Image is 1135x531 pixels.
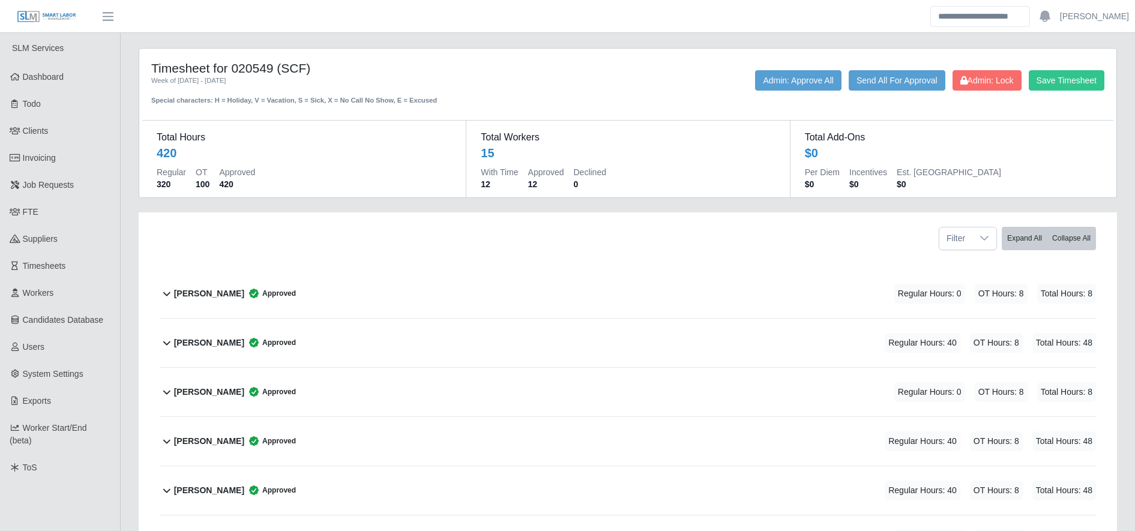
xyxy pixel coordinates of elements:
span: OT Hours: 8 [970,333,1023,353]
span: Total Hours: 48 [1032,481,1096,500]
img: SLM Logo [17,10,77,23]
span: Total Hours: 8 [1037,382,1096,402]
dd: $0 [897,178,1001,190]
b: [PERSON_NAME] [174,287,244,300]
dd: 100 [196,178,209,190]
span: Regular Hours: 0 [894,382,965,402]
input: Search [930,6,1030,27]
span: Approved [244,337,296,349]
span: Approved [244,386,296,398]
dd: 320 [157,178,186,190]
span: Todo [23,99,41,109]
dd: 0 [574,178,606,190]
dt: Declined [574,166,606,178]
span: OT Hours: 8 [970,481,1023,500]
span: Timesheets [23,261,66,271]
span: Regular Hours: 40 [885,431,960,451]
span: Approved [244,484,296,496]
span: Regular Hours: 0 [894,284,965,304]
b: [PERSON_NAME] [174,435,244,448]
button: Send All For Approval [849,70,945,91]
span: Total Hours: 48 [1032,431,1096,451]
button: [PERSON_NAME] Approved Regular Hours: 40 OT Hours: 8 Total Hours: 48 [160,417,1096,466]
div: $0 [805,145,818,161]
button: Save Timesheet [1029,70,1104,91]
button: [PERSON_NAME] Approved Regular Hours: 40 OT Hours: 8 Total Hours: 48 [160,466,1096,515]
span: Candidates Database [23,315,104,325]
button: Collapse All [1047,227,1096,250]
b: [PERSON_NAME] [174,386,244,398]
dt: Total Workers [481,130,775,145]
dt: OT [196,166,209,178]
dt: Total Hours [157,130,451,145]
span: Exports [23,396,51,406]
span: Invoicing [23,153,56,163]
span: Worker Start/End (beta) [10,423,87,445]
button: Admin: Lock [953,70,1022,91]
span: SLM Services [12,43,64,53]
button: [PERSON_NAME] Approved Regular Hours: 40 OT Hours: 8 Total Hours: 48 [160,319,1096,367]
span: Workers [23,288,54,298]
button: Expand All [1002,227,1047,250]
dd: 12 [528,178,564,190]
span: Regular Hours: 40 [885,481,960,500]
dt: Regular [157,166,186,178]
span: OT Hours: 8 [975,284,1028,304]
span: Suppliers [23,234,58,244]
span: FTE [23,207,38,217]
dt: Incentives [849,166,887,178]
dd: 420 [219,178,255,190]
dt: Est. [GEOGRAPHIC_DATA] [897,166,1001,178]
span: Total Hours: 8 [1037,284,1096,304]
b: [PERSON_NAME] [174,484,244,497]
button: [PERSON_NAME] Approved Regular Hours: 0 OT Hours: 8 Total Hours: 8 [160,269,1096,318]
span: Users [23,342,45,352]
div: bulk actions [1002,227,1096,250]
span: Regular Hours: 40 [885,333,960,353]
span: Clients [23,126,49,136]
span: Admin: Lock [960,76,1014,85]
h4: Timesheet for 020549 (SCF) [151,61,538,76]
div: 420 [157,145,176,161]
button: [PERSON_NAME] Approved Regular Hours: 0 OT Hours: 8 Total Hours: 8 [160,368,1096,416]
span: OT Hours: 8 [970,431,1023,451]
span: System Settings [23,369,83,379]
span: Total Hours: 48 [1032,333,1096,353]
span: Approved [244,435,296,447]
div: Special characters: H = Holiday, V = Vacation, S = Sick, X = No Call No Show, E = Excused [151,86,538,106]
dt: With Time [481,166,518,178]
span: ToS [23,463,37,472]
dt: Total Add-Ons [805,130,1099,145]
button: Admin: Approve All [755,70,841,91]
span: OT Hours: 8 [975,382,1028,402]
dt: Approved [219,166,255,178]
dd: $0 [849,178,887,190]
span: Job Requests [23,180,74,190]
b: [PERSON_NAME] [174,337,244,349]
dd: 12 [481,178,518,190]
dt: Approved [528,166,564,178]
dt: Per Diem [805,166,840,178]
span: Dashboard [23,72,64,82]
a: [PERSON_NAME] [1060,10,1129,23]
div: Week of [DATE] - [DATE] [151,76,538,86]
span: Filter [939,227,972,250]
dd: $0 [805,178,840,190]
div: 15 [481,145,494,161]
span: Approved [244,287,296,299]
